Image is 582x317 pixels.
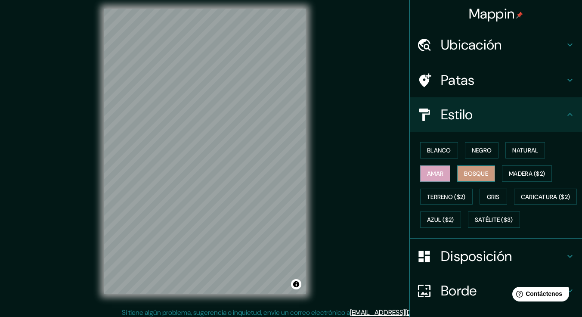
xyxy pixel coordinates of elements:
div: Borde [410,273,582,308]
div: Disposición [410,239,582,273]
button: Blanco [420,142,458,158]
div: Estilo [410,97,582,132]
button: Gris [480,189,507,205]
font: Mappin [469,5,515,23]
button: Bosque [457,165,495,182]
font: Borde [441,282,477,300]
iframe: Lanzador de widgets de ayuda [505,283,573,308]
font: Bosque [464,170,488,177]
font: Gris [487,193,500,201]
font: Disposición [441,247,512,265]
font: Blanco [427,146,451,154]
button: Amar [420,165,450,182]
font: Satélite ($3) [475,216,513,224]
a: [EMAIL_ADDRESS][DOMAIN_NAME] [350,308,456,317]
font: Madera ($2) [509,170,545,177]
button: Azul ($2) [420,211,461,228]
font: Si tiene algún problema, sugerencia o inquietud, envíe un correo electrónico a [122,308,350,317]
button: Terreno ($2) [420,189,473,205]
div: Patas [410,63,582,97]
font: Azul ($2) [427,216,454,224]
button: Negro [465,142,499,158]
button: Natural [505,142,545,158]
font: Ubicación [441,36,502,54]
font: Negro [472,146,492,154]
canvas: Mapa [104,9,306,294]
font: Estilo [441,106,473,124]
button: Madera ($2) [502,165,552,182]
img: pin-icon.png [516,12,523,19]
font: Caricatura ($2) [521,193,570,201]
button: Caricatura ($2) [514,189,577,205]
button: Satélite ($3) [468,211,520,228]
button: Activar o desactivar atribución [291,279,301,289]
font: Terreno ($2) [427,193,466,201]
div: Ubicación [410,28,582,62]
font: Patas [441,71,475,89]
font: Natural [512,146,538,154]
font: Amar [427,170,443,177]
